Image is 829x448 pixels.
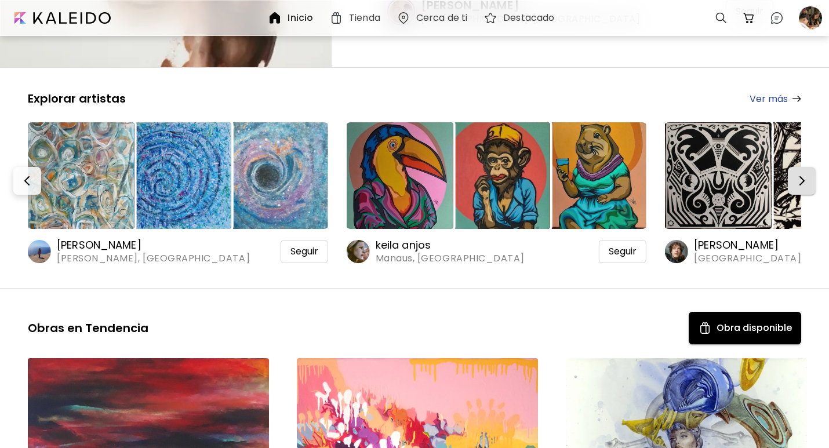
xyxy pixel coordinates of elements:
[540,122,646,229] img: https://cdn.kaleido.art/CDN/Artwork/176165/Thumbnail/medium.webp?updated=781102
[750,92,801,106] a: Ver más
[698,321,712,335] img: Available Art
[483,11,559,25] a: Destacado
[125,122,231,229] img: https://cdn.kaleido.art/CDN/Artwork/176222/Thumbnail/medium.webp?updated=781454
[742,11,756,25] img: cart
[57,252,250,265] span: [PERSON_NAME], [GEOGRAPHIC_DATA]
[609,246,637,257] span: Seguir
[717,321,792,335] h5: Obra disponible
[288,13,313,23] h6: Inicio
[349,13,380,23] h6: Tienda
[268,11,318,25] a: Inicio
[599,240,646,263] div: Seguir
[376,252,525,265] span: Manaus, [GEOGRAPHIC_DATA]
[792,96,801,102] img: arrow-right
[443,122,550,229] img: https://cdn.kaleido.art/CDN/Artwork/176166/Thumbnail/medium.webp?updated=781104
[221,122,328,229] img: https://cdn.kaleido.art/CDN/Artwork/176229/Thumbnail/medium.webp?updated=781516
[665,122,772,229] img: https://cdn.kaleido.art/CDN/Artwork/30786/Thumbnail/large.webp?updated=585508
[57,238,250,252] h6: [PERSON_NAME]
[788,167,816,195] button: Next-button
[13,167,41,195] button: Prev-button
[689,312,801,344] button: Available ArtObra disponible
[416,13,467,23] h6: Cerca de ti
[281,240,328,263] div: Seguir
[770,11,784,25] img: chatIcon
[28,91,126,106] h5: Explorar artistas
[28,320,148,336] h5: Obras en Tendencia
[28,122,134,229] img: https://cdn.kaleido.art/CDN/Artwork/176231/Thumbnail/large.webp?updated=781524
[347,122,453,229] img: https://cdn.kaleido.art/CDN/Artwork/176185/Thumbnail/large.webp?updated=781210
[20,174,34,188] img: Prev-button
[376,238,525,252] h6: keila anjos
[503,13,554,23] h6: Destacado
[329,11,385,25] a: Tienda
[290,246,318,257] span: Seguir
[397,11,472,25] a: Cerca de ti
[795,174,809,188] img: Next-button
[347,120,647,265] a: https://cdn.kaleido.art/CDN/Artwork/176185/Thumbnail/large.webp?updated=781210https://cdn.kaleido...
[28,120,328,265] a: https://cdn.kaleido.art/CDN/Artwork/176231/Thumbnail/large.webp?updated=781524https://cdn.kaleido...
